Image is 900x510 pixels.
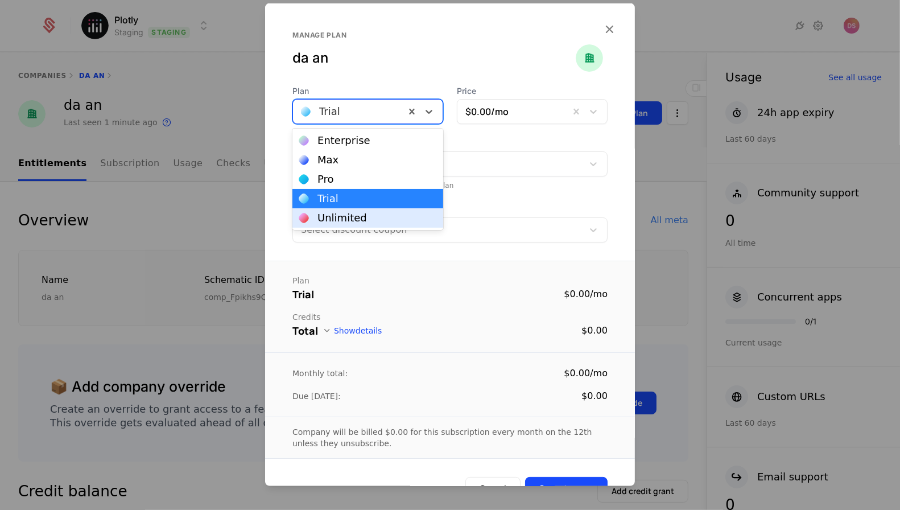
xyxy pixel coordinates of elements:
div: Plan [292,275,608,286]
div: $0.00 / mo [564,367,608,380]
button: Cancel [465,477,521,500]
div: $0.00 [581,389,608,403]
div: Trial [317,194,338,204]
div: Credits [292,311,608,323]
button: Save changes [525,477,608,500]
div: $0.00 / mo [564,287,608,301]
div: $0.00 [581,324,608,338]
div: Due [DATE]: [292,390,341,402]
div: Unlimited [317,213,367,223]
span: Plan [292,85,443,97]
div: Total [292,323,318,339]
div: Trial [292,286,314,302]
div: Pro [317,174,334,184]
span: Price [457,85,608,97]
div: Max [317,155,338,165]
div: Company will be billed $0.00 for this subscription every month on the 12th unless they unsubscribe. [292,426,608,449]
div: Enterprise [317,135,370,146]
div: Add Ons must have same billing period as plan [292,181,608,190]
span: Discount [292,204,608,215]
div: Manage plan [292,31,576,40]
img: da an [576,44,603,72]
span: Add Ons [292,138,608,149]
button: Showdetails [323,326,382,335]
div: da an [292,49,576,67]
div: Monthly total: [292,368,348,379]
